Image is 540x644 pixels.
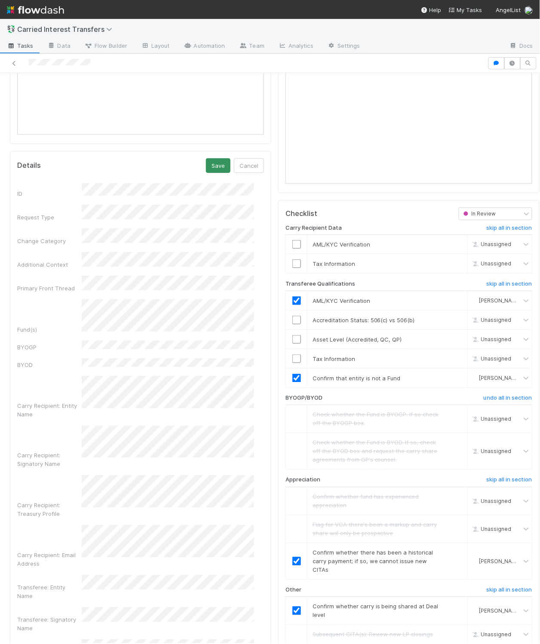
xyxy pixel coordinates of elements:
[471,297,478,304] img: avatar_93b89fca-d03a-423a-b274-3dd03f0a621f.png
[313,355,355,362] span: Tax Information
[17,325,82,334] div: Fund(s)
[471,448,512,455] span: Unassigned
[471,336,512,342] span: Unassigned
[234,158,264,173] button: Cancel
[496,6,521,13] span: AngelList
[17,237,82,245] div: Change Category
[471,632,512,638] span: Unassigned
[17,343,82,351] div: BYOGP
[206,158,230,173] button: Save
[313,317,415,324] span: Accreditation Status: 506(c) vs 506(b)
[487,477,532,487] a: skip all in section
[285,395,322,402] h6: BYOGP/BYOD
[17,25,117,34] span: Carried Interest Transfers
[484,395,532,402] h6: undo all in section
[7,41,34,50] span: Tasks
[471,261,512,267] span: Unassigned
[421,6,442,14] div: Help
[525,6,533,15] img: avatar_93b89fca-d03a-423a-b274-3dd03f0a621f.png
[17,583,82,601] div: Transferee: Entity Name
[177,40,232,53] a: Automation
[487,280,532,287] h6: skip all in section
[285,477,320,484] h6: Appreciation
[487,587,532,597] a: skip all in section
[479,297,522,304] span: [PERSON_NAME]
[17,213,82,222] div: Request Type
[40,40,77,53] a: Data
[17,161,41,170] h5: Details
[7,3,64,17] img: logo-inverted-e16ddd16eac7371096b0.svg
[479,608,522,614] span: [PERSON_NAME]
[285,210,317,218] h5: Checklist
[484,395,532,405] a: undo all in section
[313,549,433,573] span: Confirm whether there has been a historical carry payment; if so, we cannot issue new CITAs
[17,284,82,293] div: Primary Front Thread
[285,587,301,594] h6: Other
[84,41,127,50] span: Flow Builder
[17,616,82,633] div: Transferee: Signatory Name
[448,6,482,13] span: My Tasks
[320,40,367,53] a: Settings
[487,477,532,484] h6: skip all in section
[471,416,512,422] span: Unassigned
[479,375,522,381] span: [PERSON_NAME]
[17,402,82,419] div: Carry Recipient: Entity Name
[471,317,512,323] span: Unassigned
[471,526,512,533] span: Unassigned
[232,40,271,53] a: Team
[17,361,82,369] div: BYOD
[479,558,522,565] span: [PERSON_NAME]
[487,587,532,594] h6: skip all in section
[313,260,355,267] span: Tax Information
[471,498,512,505] span: Unassigned
[17,260,82,269] div: Additional Context
[134,40,177,53] a: Layout
[471,375,478,382] img: avatar_93b89fca-d03a-423a-b274-3dd03f0a621f.png
[17,189,82,198] div: ID
[487,225,532,235] a: skip all in section
[313,493,419,509] span: Confirm whether fund has experienced appreciation
[77,40,134,53] a: Flow Builder
[285,225,342,231] h6: Carry Recipient Data
[471,607,478,614] img: avatar_93b89fca-d03a-423a-b274-3dd03f0a621f.png
[313,241,370,248] span: AML/KYC Verification
[448,6,482,14] a: My Tasks
[17,551,82,568] div: Carry Recipient: Email Address
[313,297,370,304] span: AML/KYC Verification
[313,631,433,638] span: Subsequent CITA(s): Review new LP closings
[17,501,82,518] div: Carry Recipient: Treasury Profile
[313,603,439,619] span: Confirm whether carry is being shared at Deal level
[271,40,320,53] a: Analytics
[285,280,355,287] h6: Transferee Qualifications
[462,210,496,217] span: In Review
[313,336,402,343] span: Asset Level (Accredited, QC, QP)
[487,225,532,231] h6: skip all in section
[313,439,438,463] span: Check whether the Fund is BYOD. If so, check off the BYOD box and request the carry share agreeme...
[487,280,532,291] a: skip all in section
[7,25,15,33] span: 💱
[503,40,540,53] a: Docs
[471,558,478,565] img: avatar_93b89fca-d03a-423a-b274-3dd03f0a621f.png
[471,241,512,248] span: Unassigned
[313,521,437,537] span: Flag for VCA there's been a markup and carry share will only be prospective
[313,411,439,427] span: Check whether the Fund is BYOGP. If so check off the BYOGP box.
[313,375,401,382] span: Confirm that entity is not a Fund
[17,451,82,468] div: Carry Recipient: Signatory Name
[471,355,512,362] span: Unassigned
